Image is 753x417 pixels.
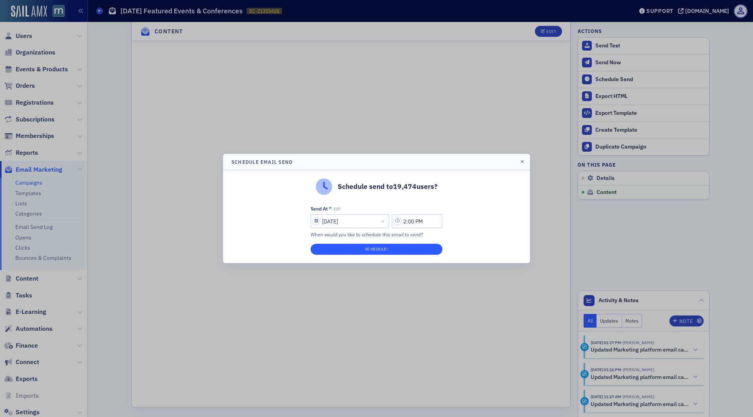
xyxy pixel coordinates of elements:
[311,244,442,255] button: Schedule!
[311,206,328,212] div: Send At
[378,214,389,228] button: Close
[329,206,332,211] abbr: This field is required
[311,231,442,238] div: When would you like to schedule this email to send?
[231,158,293,165] h4: Schedule Email Send
[334,207,340,212] span: EDT
[338,181,438,192] p: Schedule send to 19,474 users?
[392,214,442,228] input: 00:00 AM
[311,214,389,228] input: MM/DD/YYYY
